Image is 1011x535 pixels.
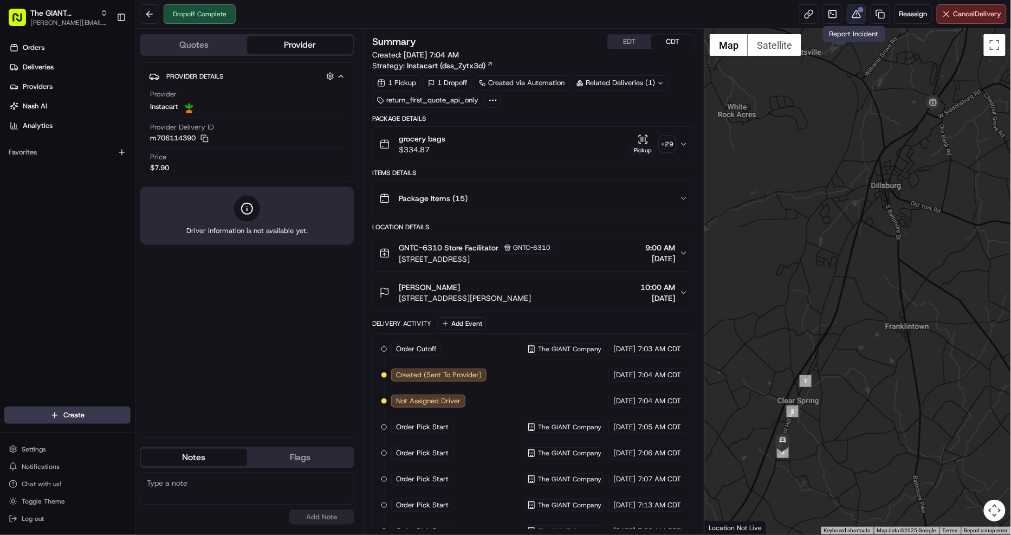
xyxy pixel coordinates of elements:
div: Strategy: [372,60,494,71]
span: 7:07 AM CDT [638,474,681,484]
button: Quotes [141,36,247,54]
button: See all [168,139,197,152]
div: Report Incident [823,26,885,42]
button: GNTC-6310 Store FacilitatorGNTC-6310[STREET_ADDRESS]9:00 AM[DATE] [373,235,695,271]
button: Create [4,407,131,424]
span: The GIANT Company [538,475,601,484]
div: Delivery Activity [372,319,431,328]
div: 2 [787,405,799,417]
button: Notifications [4,459,131,474]
button: Start new chat [184,107,197,120]
span: Order Cutoff [396,344,436,354]
p: Welcome 👋 [11,43,197,61]
span: The GIANT Company [538,423,601,431]
img: Nash [11,11,33,33]
button: Provider Details [149,67,345,85]
span: [DATE] [96,168,118,177]
span: 9:00 AM [645,242,675,253]
span: [DATE] [613,474,636,484]
img: profile_instacart_ahold_partner.png [183,100,196,113]
a: Powered byPylon [76,239,131,248]
span: 10:00 AM [640,282,675,293]
button: Package Items (15) [373,181,695,216]
span: Order Pick Start [396,422,449,432]
div: Related Deliveries (1) [572,75,669,91]
input: Clear [28,70,179,81]
span: Order Pick Start [396,500,449,510]
span: Created (Sent To Provider) [396,370,482,380]
button: Notes [141,449,247,466]
span: Provider Details [166,72,223,81]
span: 7:04 AM CDT [638,370,681,380]
button: Log out [4,511,131,526]
span: Pylon [108,240,131,248]
div: 1 Dropoff [423,75,472,91]
div: Start new chat [49,104,178,114]
div: 💻 [92,214,100,223]
span: 7:03 AM CDT [638,344,681,354]
button: Show satellite imagery [748,34,801,56]
button: grocery bags$334.87Pickup+29 [373,127,695,162]
span: 7:06 AM CDT [638,448,681,458]
a: Nash AI [4,98,135,115]
span: Instacart [150,102,178,112]
span: Settings [22,445,46,454]
img: Google [707,520,743,534]
span: Order Pick Start [396,448,449,458]
button: [PERSON_NAME][EMAIL_ADDRESS][DOMAIN_NAME] [30,18,108,27]
span: Instacart (dss_Zytx3d) [407,60,485,71]
span: Create [63,410,85,420]
div: Items Details [372,169,695,177]
span: Nash AI [23,101,47,111]
span: Deliveries [23,62,54,72]
button: Show street map [710,34,748,56]
span: [PERSON_NAME] [34,168,88,177]
a: 📗Knowledge Base [7,209,87,228]
a: Providers [4,78,135,95]
button: [PERSON_NAME][STREET_ADDRESS][PERSON_NAME]10:00 AM[DATE] [373,275,695,310]
span: 7:05 AM CDT [638,422,681,432]
span: Log out [22,514,44,523]
div: Location Not Live [704,521,767,534]
button: Pickup+29 [630,134,675,155]
span: • [90,168,94,177]
div: + 29 [660,137,675,152]
span: [STREET_ADDRESS][PERSON_NAME] [399,293,531,304]
span: The GIANT Company [538,449,601,457]
span: [DATE] [613,448,636,458]
button: Provider [247,36,353,54]
span: GNTC-6310 [513,243,550,252]
span: Created: [372,49,459,60]
div: Past conversations [11,141,73,150]
span: 7:13 AM CDT [638,500,681,510]
button: EDT [608,35,651,49]
span: API Documentation [102,213,174,224]
span: Reassign [899,9,928,19]
span: [DATE] [613,422,636,432]
button: Settings [4,442,131,457]
span: $7.90 [150,163,169,173]
a: Open this area in Google Maps (opens a new window) [707,520,743,534]
a: Terms (opens in new tab) [943,527,958,533]
button: m706114390 [150,133,209,143]
span: Cancel Delivery [954,9,1002,19]
div: Pickup [630,146,656,155]
span: Provider Delivery ID [150,123,214,132]
span: Chat with us! [22,480,61,488]
button: CancelDelivery [937,4,1007,24]
span: [DATE] 7:04 AM [404,50,459,60]
span: Provider [150,89,177,99]
h3: Summary [372,37,416,47]
span: Not Assigned Driver [396,396,461,406]
span: The GIANT Company [30,8,96,18]
div: Created via Automation [474,75,569,91]
div: 📗 [11,214,20,223]
span: [DATE] [613,396,636,406]
span: The GIANT Company [538,501,601,510]
a: Deliveries [4,59,135,76]
div: Package Details [372,114,695,123]
span: GNTC-6310 Store Facilitator [399,242,498,253]
span: 7:04 AM CDT [638,396,681,406]
span: Driver information is not available yet. [186,226,308,236]
button: Map camera controls [984,500,1006,521]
